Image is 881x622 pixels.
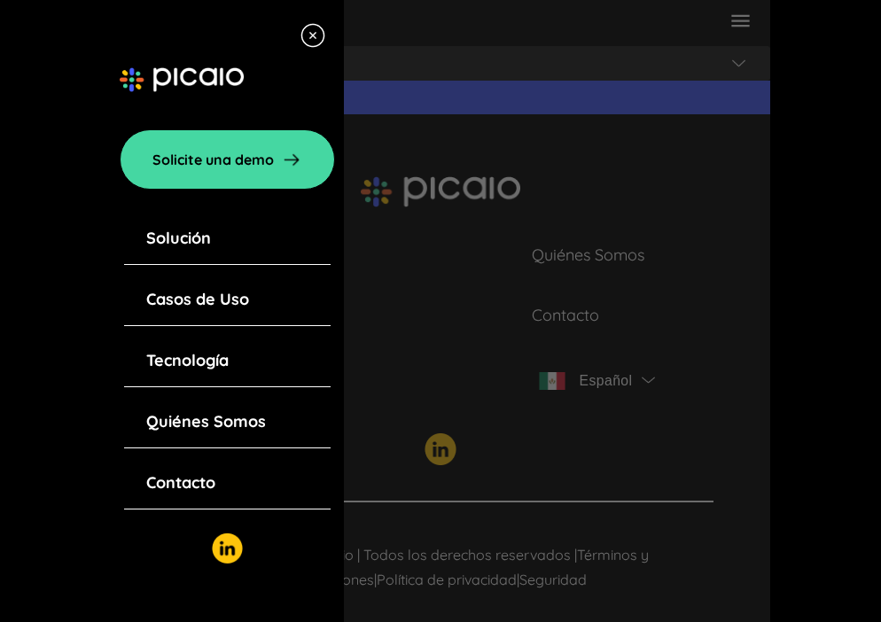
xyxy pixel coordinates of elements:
[212,533,243,564] img: linkedin-logo
[120,129,335,190] a: Solicite una demo
[120,67,244,92] img: image
[146,409,266,434] a: Quiénes Somos
[146,226,211,251] a: Solución
[146,348,229,373] a: Tecnología
[300,22,326,49] img: menu-close-icon
[281,149,302,170] img: arrow-right
[146,287,249,312] a: Casos de Uso
[146,470,215,495] a: Contacto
